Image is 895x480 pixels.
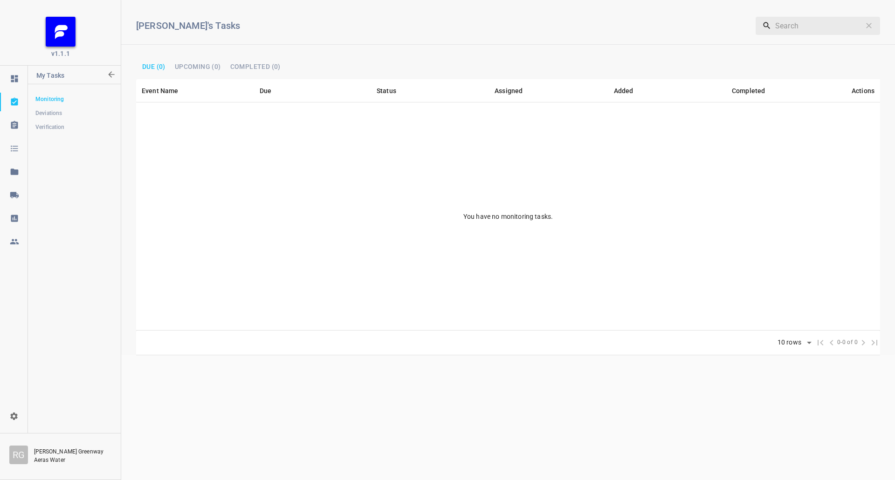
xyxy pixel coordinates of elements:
span: Due (0) [142,63,165,70]
span: Added [614,85,646,96]
h6: [PERSON_NAME]'s Tasks [136,18,622,33]
span: Last Page [869,337,880,348]
span: Upcoming (0) [175,63,221,70]
a: Verification [28,118,120,136]
svg: Search [762,21,771,30]
div: Status [377,85,396,96]
span: Previous Page [826,337,837,348]
button: Due (0) [138,61,169,73]
input: Search [775,16,861,35]
span: Monitoring [35,95,113,104]
span: Status [377,85,408,96]
span: Assigned [495,85,535,96]
a: Monitoring [28,90,120,108]
span: Next Page [858,337,869,348]
span: Due [260,85,283,96]
span: Verification [35,122,113,132]
span: First Page [815,337,826,348]
div: Due [260,85,271,96]
span: 0-0 of 0 [837,338,858,347]
p: My Tasks [36,66,106,88]
div: R G [9,446,28,464]
p: [PERSON_NAME] Greenway [34,447,111,456]
div: 10 rows [775,338,804,346]
span: Completed (0) [230,63,281,70]
button: Upcoming (0) [171,61,225,73]
div: 10 rows [771,336,815,350]
p: Aeras Water [34,456,109,464]
a: Deviations [28,104,120,122]
button: Completed (0) [227,61,284,73]
span: v1.1.1 [51,49,70,58]
span: Completed [732,85,777,96]
div: Assigned [495,85,523,96]
div: Event Name [142,85,179,96]
img: FB_Logo_Reversed_RGB_Icon.895fbf61.png [46,17,76,47]
span: Deviations [35,108,113,118]
div: Added [614,85,633,96]
span: Event Name [142,85,191,96]
div: Completed [732,85,765,96]
td: You have no monitoring tasks. [136,102,880,331]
